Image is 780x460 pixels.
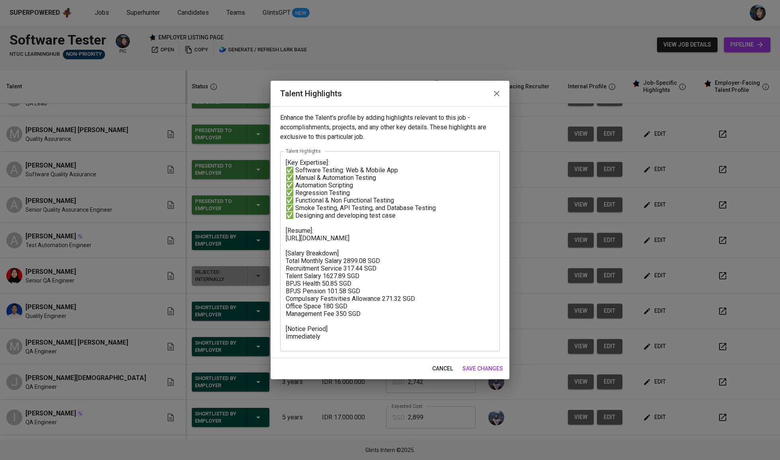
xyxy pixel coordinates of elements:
p: Enhance the Talent's profile by adding highlights relevant to this job - accomplishments, project... [280,113,500,142]
span: save changes [462,364,503,374]
button: cancel [429,361,456,376]
h2: Talent Highlights [280,87,500,100]
span: cancel [432,364,453,374]
button: save changes [459,361,506,376]
textarea: [Key Expertise]: ✅ Software Testing: Web & Mobile App ✅ Manual & Automation Testing ✅ Automation ... [286,159,494,344]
